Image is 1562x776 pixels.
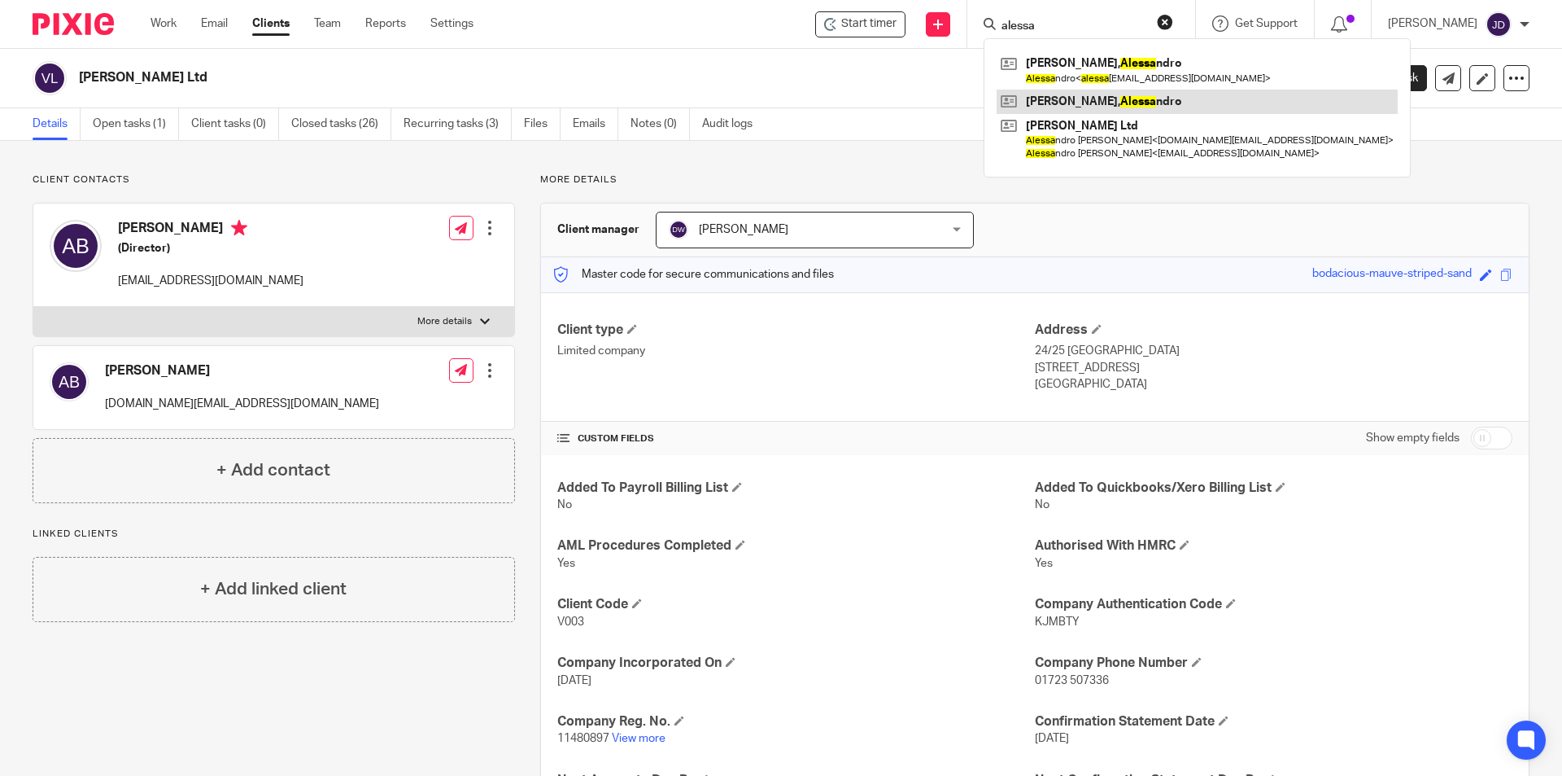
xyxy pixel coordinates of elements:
[365,15,406,32] a: Reports
[1157,14,1173,30] button: Clear
[557,616,584,628] span: V003
[1035,499,1049,511] span: No
[105,362,379,379] h4: [PERSON_NAME]
[33,108,81,140] a: Details
[33,13,114,35] img: Pixie
[1035,616,1080,628] span: KJMBTY
[252,15,290,32] a: Clients
[33,173,515,186] p: Client contacts
[430,15,473,32] a: Settings
[573,108,618,140] a: Emails
[553,266,834,283] p: Master code for secure communications and files
[841,15,897,33] span: Start timer
[33,528,515,541] p: Linked clients
[557,480,1035,497] h4: Added To Payroll Billing List
[815,11,905,37] div: Valencia Felix Ltd
[231,220,247,236] i: Primary
[93,108,179,140] a: Open tasks (1)
[1000,20,1146,34] input: Search
[557,733,609,744] span: 11480897
[557,343,1035,359] p: Limited company
[1035,675,1109,686] span: 01723 507336
[1035,343,1512,359] p: 24/25 [GEOGRAPHIC_DATA]
[216,458,330,483] h4: + Add contact
[118,240,303,256] h5: (Director)
[79,69,1062,86] h2: [PERSON_NAME] Ltd
[669,220,688,239] img: svg%3E
[118,220,303,240] h4: [PERSON_NAME]
[118,273,303,289] p: [EMAIL_ADDRESS][DOMAIN_NAME]
[557,322,1035,339] h4: Client type
[540,173,1529,186] p: More details
[404,108,512,140] a: Recurring tasks (3)
[557,558,575,569] span: Yes
[1235,18,1298,29] span: Get Support
[50,362,89,401] img: svg%3E
[1035,733,1069,744] span: [DATE]
[1366,430,1459,446] label: Show empty fields
[50,220,102,272] img: svg%3E
[1035,596,1512,613] h4: Company Authentication Code
[702,108,765,140] a: Audit logs
[524,108,561,140] a: Files
[291,108,391,140] a: Closed tasks (26)
[314,15,341,32] a: Team
[557,675,591,686] span: [DATE]
[557,596,1035,613] h4: Client Code
[1035,376,1512,392] p: [GEOGRAPHIC_DATA]
[191,108,279,140] a: Client tasks (0)
[1035,360,1512,376] p: [STREET_ADDRESS]
[200,577,347,602] h4: + Add linked client
[1035,480,1512,497] h4: Added To Quickbooks/Xero Billing List
[699,224,788,235] span: [PERSON_NAME]
[33,61,67,95] img: svg%3E
[1486,11,1512,37] img: svg%3E
[612,733,665,744] a: View more
[105,396,379,412] p: [DOMAIN_NAME][EMAIL_ADDRESS][DOMAIN_NAME]
[557,655,1035,672] h4: Company Incorporated On
[1035,322,1512,339] h4: Address
[1035,537,1512,555] h4: Authorised With HMRC
[151,15,177,32] a: Work
[557,221,639,238] h3: Client manager
[1312,265,1472,284] div: bodacious-mauve-striped-sand
[557,432,1035,445] h4: CUSTOM FIELDS
[557,537,1035,555] h4: AML Procedures Completed
[201,15,228,32] a: Email
[417,315,472,328] p: More details
[1388,15,1477,32] p: [PERSON_NAME]
[1035,713,1512,730] h4: Confirmation Statement Date
[557,499,572,511] span: No
[1035,558,1053,569] span: Yes
[557,713,1035,730] h4: Company Reg. No.
[630,108,690,140] a: Notes (0)
[1035,655,1512,672] h4: Company Phone Number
